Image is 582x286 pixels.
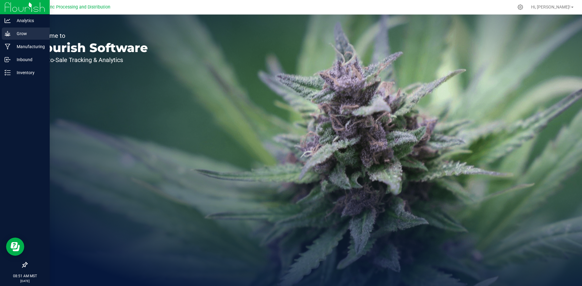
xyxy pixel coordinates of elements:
p: [DATE] [3,279,47,283]
p: Seed-to-Sale Tracking & Analytics [33,57,148,63]
p: Welcome to [33,33,148,39]
inline-svg: Inbound [5,57,11,63]
p: Analytics [11,17,47,24]
inline-svg: Grow [5,31,11,37]
p: Inventory [11,69,47,76]
p: Inbound [11,56,47,63]
p: Manufacturing [11,43,47,50]
inline-svg: Manufacturing [5,44,11,50]
iframe: Resource center [6,238,24,256]
p: 08:51 AM MST [3,273,47,279]
inline-svg: Inventory [5,70,11,76]
span: Hi, [PERSON_NAME]! [531,5,570,9]
span: Globe Farmacy Inc Processing and Distribution [18,5,110,10]
p: Grow [11,30,47,37]
inline-svg: Analytics [5,18,11,24]
div: Manage settings [517,4,524,10]
p: Flourish Software [33,42,148,54]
